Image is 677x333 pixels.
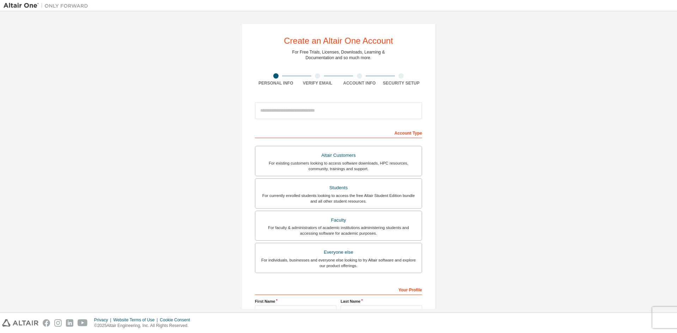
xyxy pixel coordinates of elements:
[54,319,62,327] img: instagram.svg
[255,298,336,304] label: First Name
[260,247,417,257] div: Everyone else
[260,150,417,160] div: Altair Customers
[255,80,297,86] div: Personal Info
[255,284,422,295] div: Your Profile
[284,37,393,45] div: Create an Altair One Account
[260,193,417,204] div: For currently enrolled students looking to access the free Altair Student Edition bundle and all ...
[260,160,417,172] div: For existing customers looking to access software downloads, HPC resources, community, trainings ...
[78,319,88,327] img: youtube.svg
[66,319,73,327] img: linkedin.svg
[338,80,380,86] div: Account Info
[380,80,422,86] div: Security Setup
[94,323,194,329] p: © 2025 Altair Engineering, Inc. All Rights Reserved.
[260,215,417,225] div: Faculty
[113,317,160,323] div: Website Terms of Use
[297,80,339,86] div: Verify Email
[255,127,422,138] div: Account Type
[292,49,385,61] div: For Free Trials, Licenses, Downloads, Learning & Documentation and so much more.
[160,317,194,323] div: Cookie Consent
[4,2,92,9] img: Altair One
[43,319,50,327] img: facebook.svg
[94,317,113,323] div: Privacy
[260,257,417,269] div: For individuals, businesses and everyone else looking to try Altair software and explore our prod...
[2,319,38,327] img: altair_logo.svg
[260,225,417,236] div: For faculty & administrators of academic institutions administering students and accessing softwa...
[260,183,417,193] div: Students
[341,298,422,304] label: Last Name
